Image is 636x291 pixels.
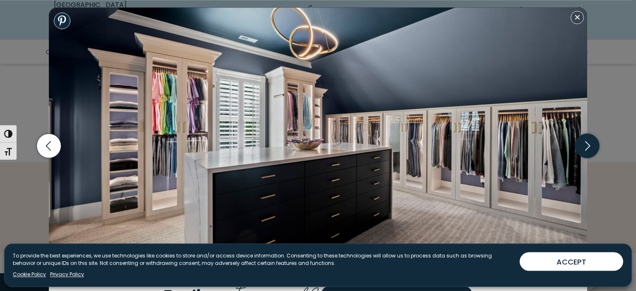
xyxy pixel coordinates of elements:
a: Cookie Policy [13,271,46,278]
img: Wardrobe closet with all glass door fronts and black central island with flat front door faces an... [49,7,587,277]
button: ACCEPT [520,252,623,271]
p: To provide the best experiences, we use technologies like cookies to store and/or access device i... [13,252,513,267]
a: Privacy Policy [50,271,84,278]
a: Share to Pinterest [54,12,70,29]
button: Close modal [571,11,584,24]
